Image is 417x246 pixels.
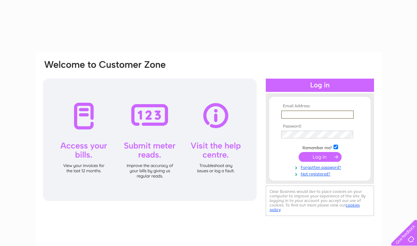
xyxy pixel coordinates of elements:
[281,164,360,170] a: Forgotten password?
[279,124,360,129] th: Password:
[270,203,360,212] a: cookies policy
[279,104,360,109] th: Email Address:
[279,144,360,151] td: Remember me?
[299,152,342,162] input: Submit
[281,170,360,177] a: Not registered?
[266,186,374,216] div: Clear Business would like to place cookies on your computer to improve your experience of the sit...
